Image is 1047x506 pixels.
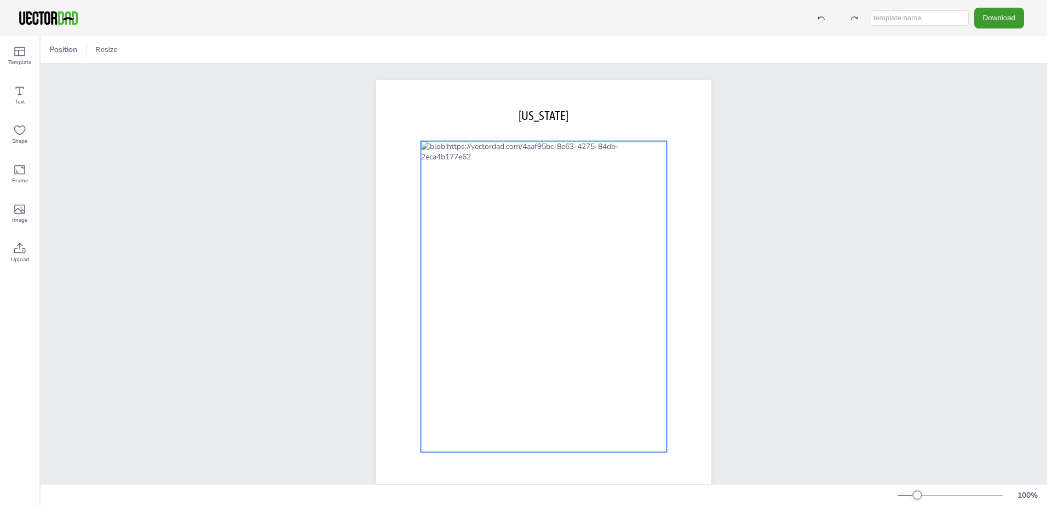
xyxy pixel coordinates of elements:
[974,8,1024,28] button: Download
[11,255,29,264] span: Upload
[12,176,28,185] span: Frame
[12,216,27,225] span: Image
[18,10,79,26] img: VectorDad-1.png
[47,44,79,55] span: Position
[519,108,568,123] span: [US_STATE]
[15,97,25,106] span: Text
[1014,490,1040,501] div: 100 %
[8,58,31,67] span: Template
[871,10,969,26] input: template name
[12,137,27,146] span: Shape
[91,41,122,59] button: Resize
